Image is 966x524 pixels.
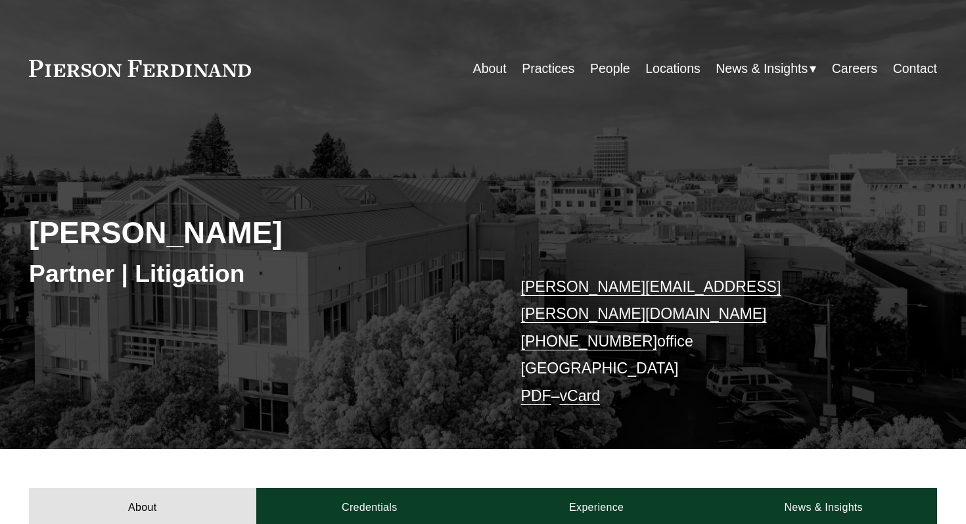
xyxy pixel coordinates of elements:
[716,56,816,82] a: folder dropdown
[522,56,574,82] a: Practices
[645,56,701,82] a: Locations
[473,56,507,82] a: About
[521,333,657,350] a: [PHONE_NUMBER]
[590,56,630,82] a: People
[716,57,808,80] span: News & Insights
[521,278,781,323] a: [PERSON_NAME][EMAIL_ADDRESS][PERSON_NAME][DOMAIN_NAME]
[521,274,900,410] p: office [GEOGRAPHIC_DATA] –
[29,215,483,252] h2: [PERSON_NAME]
[832,56,877,82] a: Careers
[560,387,600,404] a: vCard
[29,258,483,289] h3: Partner | Litigation
[521,387,551,404] a: PDF
[893,56,937,82] a: Contact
